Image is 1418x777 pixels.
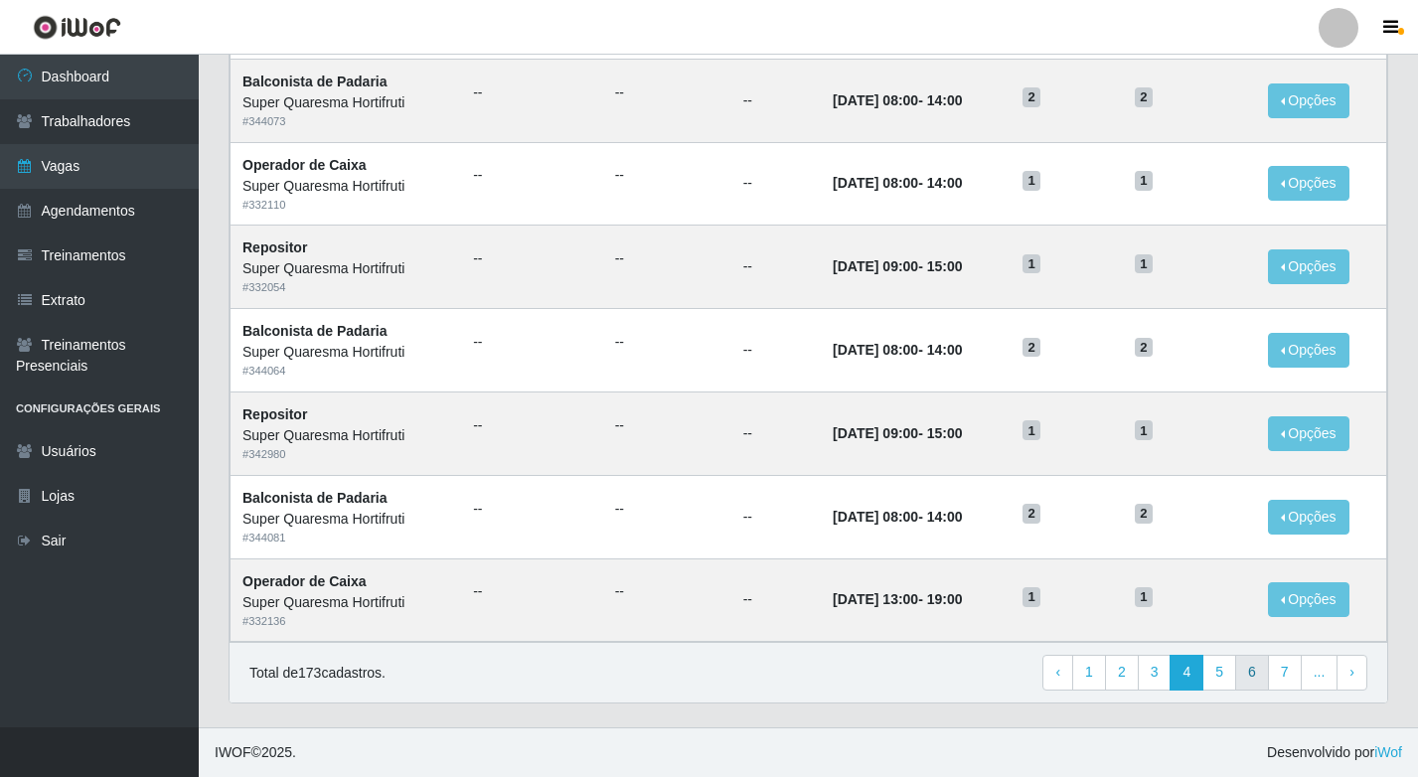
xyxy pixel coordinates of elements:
span: 1 [1023,254,1040,274]
div: # 332110 [242,197,449,214]
strong: Balconista de Padaria [242,323,388,339]
a: Previous [1042,655,1073,691]
div: Super Quaresma Hortifruti [242,92,449,113]
strong: - [833,175,962,191]
span: 2 [1135,504,1153,524]
time: 15:00 [927,425,963,441]
div: # 332136 [242,613,449,630]
ul: -- [615,499,719,520]
time: 14:00 [927,509,963,525]
a: 3 [1138,655,1172,691]
span: 1 [1135,420,1153,440]
div: Super Quaresma Hortifruti [242,258,449,279]
div: # 342980 [242,446,449,463]
time: 14:00 [927,342,963,358]
a: ... [1301,655,1339,691]
a: 5 [1202,655,1236,691]
span: 2 [1135,338,1153,358]
strong: Operador de Caixa [242,157,367,173]
a: 2 [1105,655,1139,691]
button: Opções [1268,166,1349,201]
strong: - [833,425,962,441]
ul: -- [473,499,590,520]
span: ‹ [1055,664,1060,680]
button: Opções [1268,582,1349,617]
span: 1 [1023,171,1040,191]
a: 1 [1072,655,1106,691]
span: IWOF [215,744,251,760]
a: 4 [1170,655,1203,691]
time: [DATE] 08:00 [833,342,918,358]
time: [DATE] 13:00 [833,591,918,607]
td: -- [731,226,821,309]
ul: -- [615,82,719,103]
div: # 344073 [242,113,449,130]
strong: - [833,342,962,358]
time: [DATE] 08:00 [833,175,918,191]
time: [DATE] 08:00 [833,509,918,525]
ul: -- [615,415,719,436]
ul: -- [473,332,590,353]
strong: Balconista de Padaria [242,490,388,506]
span: 1 [1135,171,1153,191]
a: 7 [1268,655,1302,691]
strong: - [833,509,962,525]
button: Opções [1268,500,1349,535]
span: 1 [1135,587,1153,607]
span: › [1349,664,1354,680]
div: Super Quaresma Hortifruti [242,425,449,446]
time: 14:00 [927,92,963,108]
td: -- [731,558,821,642]
td: -- [731,59,821,142]
div: Super Quaresma Hortifruti [242,592,449,613]
strong: - [833,258,962,274]
span: 1 [1023,420,1040,440]
div: Super Quaresma Hortifruti [242,176,449,197]
strong: - [833,591,962,607]
span: 1 [1023,587,1040,607]
strong: Repositor [242,406,307,422]
div: Super Quaresma Hortifruti [242,509,449,530]
span: 2 [1023,504,1040,524]
time: 19:00 [927,591,963,607]
ul: -- [615,332,719,353]
span: Desenvolvido por [1267,742,1402,763]
td: -- [731,309,821,392]
ul: -- [615,165,719,186]
td: -- [731,391,821,475]
button: Opções [1268,249,1349,284]
span: 2 [1023,338,1040,358]
ul: -- [473,415,590,436]
nav: pagination [1042,655,1367,691]
div: # 344064 [242,363,449,380]
td: -- [731,142,821,226]
strong: Balconista de Padaria [242,74,388,89]
p: Total de 173 cadastros. [249,663,386,684]
time: 15:00 [927,258,963,274]
strong: Operador de Caixa [242,573,367,589]
div: Super Quaresma Hortifruti [242,342,449,363]
a: Next [1337,655,1367,691]
span: © 2025 . [215,742,296,763]
ul: -- [473,248,590,269]
strong: Repositor [242,239,307,255]
span: 1 [1135,254,1153,274]
button: Opções [1268,333,1349,368]
div: # 332054 [242,279,449,296]
ul: -- [473,165,590,186]
span: 2 [1023,87,1040,107]
button: Opções [1268,416,1349,451]
ul: -- [615,248,719,269]
span: 2 [1135,87,1153,107]
strong: - [833,92,962,108]
button: Opções [1268,83,1349,118]
time: [DATE] 09:00 [833,258,918,274]
a: 6 [1235,655,1269,691]
ul: -- [473,581,590,602]
time: [DATE] 09:00 [833,425,918,441]
time: [DATE] 08:00 [833,92,918,108]
td: -- [731,475,821,558]
div: # 344081 [242,530,449,546]
time: 14:00 [927,175,963,191]
img: CoreUI Logo [33,15,121,40]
